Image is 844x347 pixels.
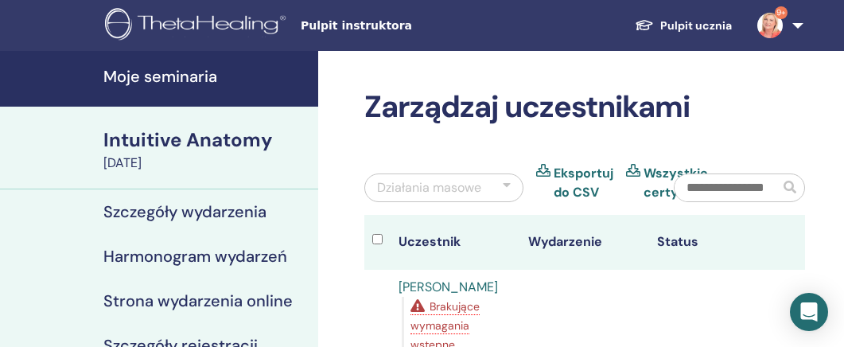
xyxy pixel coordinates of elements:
[103,67,309,86] h4: Moje seminaria
[775,6,788,19] span: 9+
[520,215,650,270] th: Wydarzenie
[103,202,266,221] h4: Szczegóły wydarzenia
[757,13,783,38] img: default.jpg
[399,279,498,295] a: [PERSON_NAME]
[94,127,318,173] a: Intuitive Anatomy[DATE]
[622,11,745,41] a: Pulpit ucznia
[635,18,654,32] img: graduation-cap-white.svg
[103,247,287,266] h4: Harmonogram wydarzeń
[301,18,539,34] span: Pulpit instruktora
[649,215,779,270] th: Status
[105,8,291,44] img: logo.png
[554,164,613,202] a: Eksportuj do CSV
[391,215,520,270] th: Uczestnik
[377,178,481,197] div: Działania masowe
[364,89,805,126] h2: Zarządzaj uczestnikami
[103,127,309,154] div: Intuitive Anatomy
[103,154,309,173] div: [DATE]
[103,291,293,310] h4: Strona wydarzenia online
[644,164,714,202] a: Wszystkie certyfikaty
[790,293,828,331] div: Open Intercom Messenger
